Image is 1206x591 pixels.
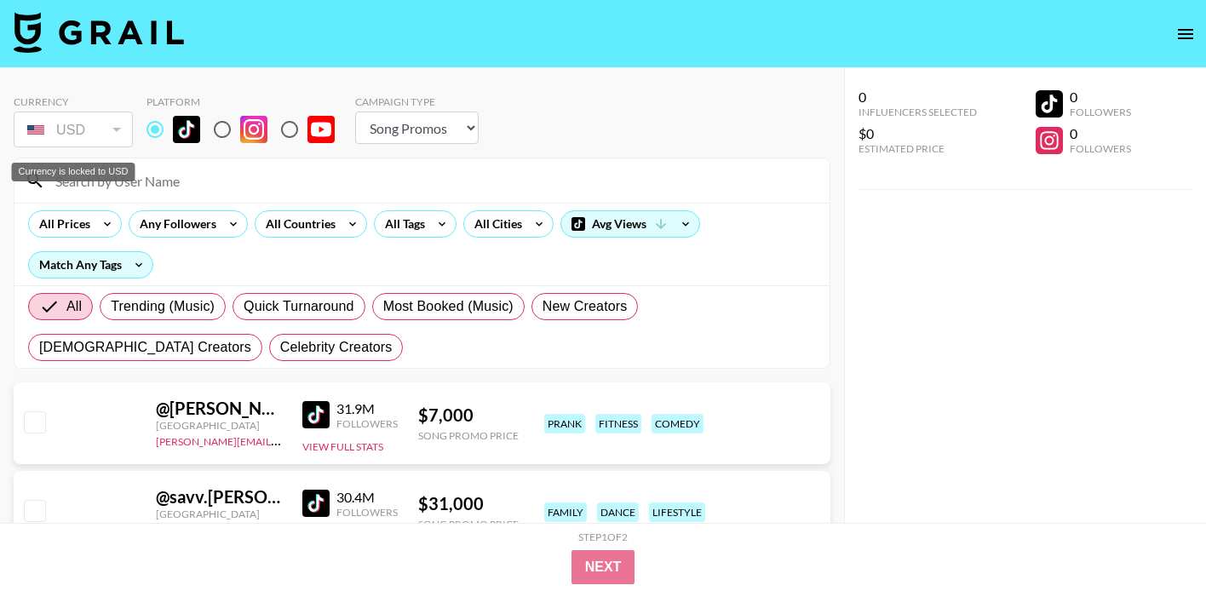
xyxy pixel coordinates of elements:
div: Step 1 of 2 [578,531,628,543]
span: Celebrity Creators [280,337,393,358]
div: lifestyle [649,502,705,522]
span: Quick Turnaround [244,296,354,317]
span: All [66,296,82,317]
div: Followers [336,417,398,430]
div: Influencers Selected [859,106,977,118]
div: All Tags [375,211,428,237]
span: [DEMOGRAPHIC_DATA] Creators [39,337,251,358]
div: All Prices [29,211,94,237]
div: Platform [146,95,348,108]
img: TikTok [302,401,330,428]
div: Campaign Type [355,95,479,108]
a: [PERSON_NAME][EMAIL_ADDRESS][DOMAIN_NAME] [156,432,408,448]
img: TikTok [173,116,200,143]
div: Currency is locked to USD [12,163,135,181]
div: Song Promo Price [418,429,519,442]
div: @ savv.[PERSON_NAME] [156,486,282,508]
input: Search by User Name [45,167,819,194]
button: Next [571,550,635,584]
div: $ 31,000 [418,493,519,514]
div: All Countries [256,211,339,237]
div: Followers [1070,106,1131,118]
div: [GEOGRAPHIC_DATA] [156,419,282,432]
div: @ [PERSON_NAME].[PERSON_NAME] [156,398,282,419]
div: [GEOGRAPHIC_DATA] [156,508,282,520]
div: Followers [1070,142,1131,155]
div: dance [597,502,639,522]
div: prank [544,414,585,433]
div: family [544,502,587,522]
div: Match Any Tags [29,252,152,278]
span: New Creators [543,296,628,317]
button: open drawer [1169,17,1203,51]
div: All Cities [464,211,525,237]
div: $0 [859,125,977,142]
img: TikTok [302,490,330,517]
div: 0 [1070,125,1131,142]
div: Currency is locked to USD [14,108,133,151]
div: Followers [336,506,398,519]
div: Song Promo Price [418,518,519,531]
div: 0 [859,89,977,106]
div: 30.4M [336,489,398,506]
div: Currency [14,95,133,108]
div: Avg Views [561,211,699,237]
div: comedy [652,414,703,433]
img: YouTube [307,116,335,143]
div: Any Followers [129,211,220,237]
img: Grail Talent [14,12,184,53]
div: USD [17,115,129,145]
span: Most Booked (Music) [383,296,514,317]
div: fitness [595,414,641,433]
button: View Full Stats [302,440,383,453]
div: Estimated Price [859,142,977,155]
img: Instagram [240,116,267,143]
div: 31.9M [336,400,398,417]
div: $ 7,000 [418,405,519,426]
span: Trending (Music) [111,296,215,317]
div: 0 [1070,89,1131,106]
